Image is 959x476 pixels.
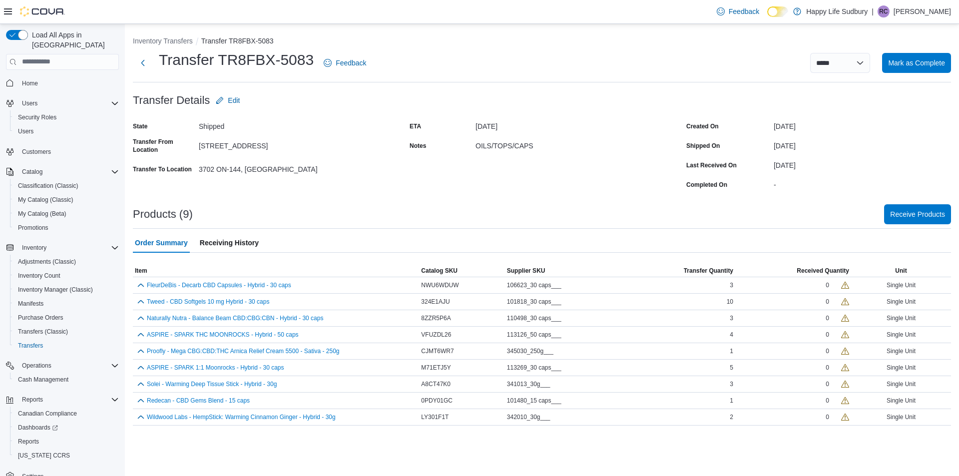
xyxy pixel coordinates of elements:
div: Shipped [199,118,333,130]
label: Shipped On [686,142,720,150]
a: Classification (Classic) [14,180,82,192]
span: Order Summary [135,233,188,253]
span: Purchase Orders [14,312,119,324]
span: Operations [18,360,119,372]
a: Feedback [320,53,370,73]
button: Tweed - CBD Softgels 10 mg Hybrid - 30 caps [147,298,269,305]
span: Reports [14,436,119,448]
div: 0 [826,314,829,322]
label: Last Received On [686,161,737,169]
a: Transfers [14,340,47,352]
button: Classification (Classic) [10,179,123,193]
span: Receive Products [890,209,945,219]
span: Inventory Count [18,272,60,280]
button: Promotions [10,221,123,235]
button: Home [2,76,123,90]
span: Operations [22,362,51,370]
span: Promotions [18,224,48,232]
div: Single Unit [851,411,951,423]
div: [DATE] [774,138,951,150]
button: Reports [2,393,123,407]
button: Canadian Compliance [10,407,123,421]
span: Customers [22,148,51,156]
button: Supplier SKU [505,265,625,277]
button: Solei - Warming Deep Tissue Stick - Hybrid - 30g [147,381,277,388]
span: 1 [730,397,733,405]
a: Cash Management [14,374,72,386]
div: 0 [826,347,829,355]
div: [STREET_ADDRESS] [199,138,333,150]
a: Canadian Compliance [14,408,81,420]
span: 3 [730,281,733,289]
button: Inventory [2,241,123,255]
button: Users [10,124,123,138]
div: [DATE] [774,118,951,130]
span: Promotions [14,222,119,234]
button: Users [2,96,123,110]
h3: Transfer Details [133,94,210,106]
span: A8CT47K0 [421,380,451,388]
span: Canadian Compliance [14,408,119,420]
span: Transfer Quantity [684,267,733,275]
span: Load All Apps in [GEOGRAPHIC_DATA] [28,30,119,50]
div: Single Unit [851,296,951,308]
span: Users [18,127,33,135]
div: - [774,177,951,189]
div: [DATE] [774,157,951,169]
p: Happy Life Sudbury [806,5,868,17]
a: Security Roles [14,111,60,123]
button: Edit [212,90,244,110]
div: 0 [826,364,829,372]
a: Reports [14,436,43,448]
a: [US_STATE] CCRS [14,450,74,462]
span: Transfers [18,342,43,350]
a: Purchase Orders [14,312,67,324]
button: Reports [18,394,47,406]
a: Customers [18,146,55,158]
a: Feedback [713,1,763,21]
span: 113126_50 caps___ [507,331,561,339]
button: [US_STATE] CCRS [10,449,123,463]
a: Inventory Manager (Classic) [14,284,97,296]
button: My Catalog (Beta) [10,207,123,221]
label: State [133,122,147,130]
span: Purchase Orders [18,314,63,322]
label: ETA [410,122,421,130]
button: Transfers [10,339,123,353]
span: Home [18,77,119,89]
span: My Catalog (Beta) [18,210,66,218]
button: Reports [10,435,123,449]
div: Roxanne Coutu [878,5,890,17]
span: Users [18,97,119,109]
button: ASPIRE - SPARK 1:1 Moonrocks - Hybrid - 30 caps [147,364,284,371]
h1: Transfer TR8FBX-5083 [159,50,314,70]
span: 4 [730,331,733,339]
img: Cova [20,6,65,16]
a: Users [14,125,37,137]
button: Transfer TR8FBX-5083 [201,37,274,45]
div: [DATE] [476,118,609,130]
span: My Catalog (Classic) [14,194,119,206]
div: Single Unit [851,395,951,407]
button: Purchase Orders [10,311,123,325]
button: Naturally Nutra - Balance Beam CBD:CBG:CBN - Hybrid - 30 caps [147,315,323,322]
span: Cash Management [18,376,68,384]
span: Customers [18,145,119,158]
div: 0 [826,298,829,306]
span: Adjustments (Classic) [14,256,119,268]
span: 1 [730,347,733,355]
div: 0 [826,281,829,289]
div: 0 [826,380,829,388]
div: 0 [826,331,829,339]
span: Dashboards [18,424,58,432]
span: Inventory [18,242,119,254]
span: 324E1AJU [421,298,450,306]
span: 10 [727,298,733,306]
button: Transfer Quantity [625,265,735,277]
span: Inventory Manager (Classic) [14,284,119,296]
div: Single Unit [851,378,951,390]
span: Canadian Compliance [18,410,77,418]
button: Inventory Count [10,269,123,283]
button: Receive Products [884,204,951,224]
span: NWU6WDUW [421,281,459,289]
